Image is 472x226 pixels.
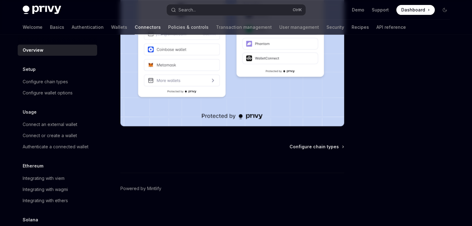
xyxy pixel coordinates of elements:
div: Integrating with ethers [23,197,68,204]
img: dark logo [23,6,61,14]
div: Configure chain types [23,78,68,85]
a: User management [279,20,319,35]
a: Configure wallet options [18,87,97,98]
div: Overview [23,46,43,54]
div: Integrating with viem [23,175,65,182]
a: Configure chain types [290,144,344,150]
a: Connect or create a wallet [18,130,97,141]
a: Connect an external wallet [18,119,97,130]
a: Policies & controls [168,20,209,35]
div: Configure wallet options [23,89,73,97]
a: Integrating with wagmi [18,184,97,195]
a: Dashboard [396,5,435,15]
a: Powered by Mintlify [120,185,161,192]
h5: Solana [23,216,38,224]
div: Search... [178,6,196,14]
button: Toggle dark mode [440,5,450,15]
a: Integrating with viem [18,173,97,184]
a: Welcome [23,20,43,35]
span: Dashboard [401,7,425,13]
a: Connectors [135,20,161,35]
div: Authenticate a connected wallet [23,143,88,150]
div: Connect an external wallet [23,121,77,128]
div: Connect or create a wallet [23,132,77,139]
a: Support [372,7,389,13]
button: Open search [167,4,306,15]
div: Integrating with wagmi [23,186,68,193]
a: Basics [50,20,64,35]
a: Overview [18,45,97,56]
a: Wallets [111,20,127,35]
span: Configure chain types [290,144,339,150]
h5: Usage [23,108,37,116]
a: Security [326,20,344,35]
a: Authenticate a connected wallet [18,141,97,152]
span: Ctrl K [293,7,302,12]
a: Transaction management [216,20,272,35]
a: API reference [376,20,406,35]
a: Authentication [72,20,104,35]
a: Integrating with ethers [18,195,97,206]
a: Demo [352,7,364,13]
h5: Setup [23,66,36,73]
a: Configure chain types [18,76,97,87]
h5: Ethereum [23,162,43,170]
a: Recipes [352,20,369,35]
